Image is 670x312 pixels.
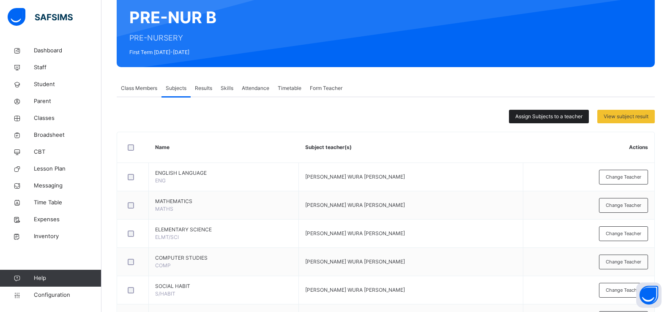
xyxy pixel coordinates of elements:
span: Form Teacher [310,84,342,92]
span: MATHEMATICS [155,198,292,205]
span: View subject result [604,113,648,120]
span: [PERSON_NAME] WURA [PERSON_NAME] [305,287,405,293]
span: Change Teacher [606,202,641,209]
span: Change Teacher [606,287,641,294]
span: Timetable [278,84,301,92]
span: Help [34,274,101,282]
th: Name [149,132,299,163]
span: Broadsheet [34,131,101,139]
span: [PERSON_NAME] WURA [PERSON_NAME] [305,258,405,265]
span: MATHS [155,206,173,212]
span: Time Table [34,198,101,207]
span: S/HABIT [155,290,175,297]
span: ELEMENTARY SCIENCE [155,226,292,233]
span: Configuration [34,291,101,299]
span: Messaging [34,182,101,190]
span: Results [195,84,212,92]
span: Subjects [166,84,186,92]
span: Change Teacher [606,230,641,237]
th: Actions [523,132,654,163]
span: Student [34,80,101,89]
span: ENG [155,177,166,184]
span: ENGLISH LANGUAGE [155,169,292,177]
span: Change Teacher [606,258,641,266]
span: Change Teacher [606,174,641,181]
span: Parent [34,97,101,106]
span: Attendance [242,84,269,92]
span: COMP [155,262,171,269]
span: COMPUTER STUDIES [155,254,292,262]
button: Open asap [636,282,662,308]
span: Skills [221,84,233,92]
span: Dashboard [34,46,101,55]
span: [PERSON_NAME] WURA [PERSON_NAME] [305,230,405,236]
span: CBT [34,148,101,156]
span: SOCIAL HABIT [155,282,292,290]
span: Assign Subjects to a teacher [515,113,582,120]
span: [PERSON_NAME] WURA [PERSON_NAME] [305,202,405,208]
img: safsims [8,8,73,26]
span: Classes [34,114,101,122]
th: Subject teacher(s) [299,132,523,163]
span: Lesson Plan [34,165,101,173]
span: Expenses [34,215,101,224]
span: ELMT/SCI [155,234,179,240]
span: Staff [34,63,101,72]
span: Inventory [34,232,101,241]
span: Class Members [121,84,157,92]
span: [PERSON_NAME] WURA [PERSON_NAME] [305,174,405,180]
